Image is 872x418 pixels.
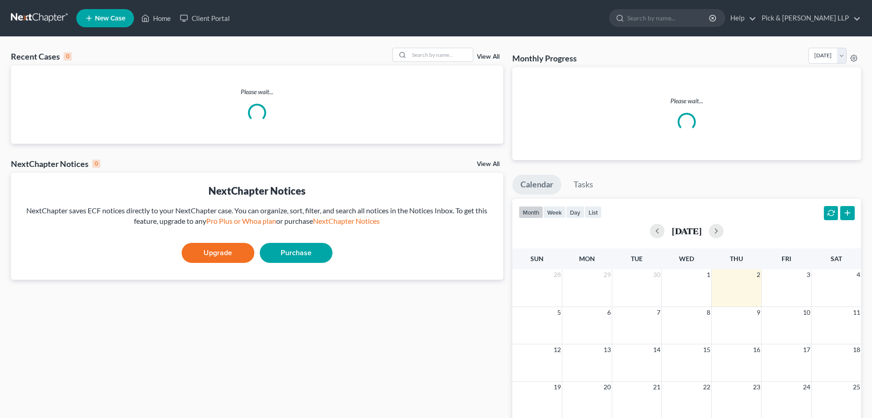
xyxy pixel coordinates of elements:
a: Pro Plus or Whoa plan [206,217,276,225]
span: 16 [752,344,761,355]
span: 11 [852,307,861,318]
button: day [566,206,585,218]
span: 3 [806,269,811,280]
a: Home [137,10,175,26]
span: Thu [730,255,743,262]
span: Wed [679,255,694,262]
span: 5 [556,307,562,318]
div: 0 [92,160,100,168]
span: 21 [652,382,661,393]
a: Client Portal [175,10,234,26]
span: 24 [802,382,811,393]
span: Fri [782,255,791,262]
span: 9 [756,307,761,318]
span: 4 [856,269,861,280]
span: 1 [706,269,711,280]
div: 0 [64,52,72,60]
div: Recent Cases [11,51,72,62]
span: Tue [631,255,643,262]
span: 29 [603,269,612,280]
span: Mon [579,255,595,262]
a: View All [477,54,500,60]
span: 8 [706,307,711,318]
span: 23 [752,382,761,393]
a: Tasks [565,175,601,195]
div: NextChapter Notices [11,158,100,169]
p: Please wait... [520,96,854,106]
p: Please wait... [11,87,503,96]
button: month [519,206,543,218]
input: Search by name... [409,48,473,61]
span: 25 [852,382,861,393]
span: 12 [553,344,562,355]
span: 15 [702,344,711,355]
span: Sat [831,255,842,262]
span: 22 [702,382,711,393]
a: NextChapter Notices [313,217,380,225]
span: 13 [603,344,612,355]
span: 7 [656,307,661,318]
a: Purchase [260,243,332,263]
span: 30 [652,269,661,280]
span: Sun [530,255,544,262]
a: View All [477,161,500,167]
span: 17 [802,344,811,355]
span: 14 [652,344,661,355]
span: New Case [95,15,125,22]
span: 10 [802,307,811,318]
div: NextChapter saves ECF notices directly to your NextChapter case. You can organize, sort, filter, ... [18,206,496,227]
span: 19 [553,382,562,393]
button: list [585,206,602,218]
h3: Monthly Progress [512,53,577,64]
span: 18 [852,344,861,355]
span: 20 [603,382,612,393]
a: Upgrade [182,243,254,263]
div: NextChapter Notices [18,184,496,198]
span: 6 [606,307,612,318]
h2: [DATE] [672,226,702,236]
button: week [543,206,566,218]
span: 2 [756,269,761,280]
input: Search by name... [627,10,710,26]
a: Calendar [512,175,561,195]
span: 28 [553,269,562,280]
a: Help [726,10,756,26]
a: Pick & [PERSON_NAME] LLP [757,10,861,26]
